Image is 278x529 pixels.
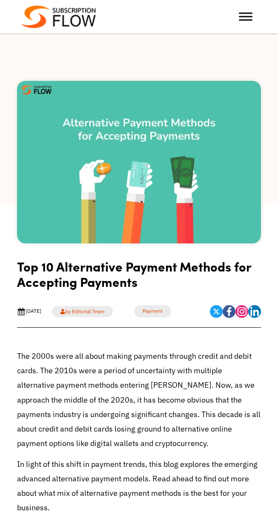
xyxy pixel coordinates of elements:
h1: Top 10 Alternative Payment Methods for Accepting Payments [17,259,261,296]
div: [DATE] [17,307,41,316]
p: The 2000s were all about making payments through credit and debit cards. The 2010s were a period ... [17,349,261,451]
p: In light of this shift in payment trends, this blog explores the emerging advanced alternative pa... [17,457,261,515]
img: Subscriptionflow [21,6,96,28]
a: by Editorial Team [52,306,113,317]
a: Payment [134,305,171,317]
button: Toggle Menu [239,13,252,21]
img: Alternative Payment Methods for Accepting Payments [17,81,261,243]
